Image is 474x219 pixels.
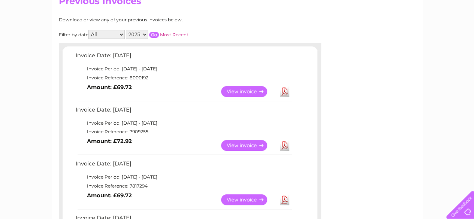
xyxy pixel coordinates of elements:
[74,173,293,182] td: Invoice Period: [DATE] - [DATE]
[361,32,377,37] a: Energy
[74,51,293,64] td: Invoice Date: [DATE]
[280,140,289,151] a: Download
[424,32,443,37] a: Contact
[382,32,404,37] a: Telecoms
[74,119,293,128] td: Invoice Period: [DATE] - [DATE]
[74,64,293,73] td: Invoice Period: [DATE] - [DATE]
[59,17,256,22] div: Download or view any of your previous invoices below.
[280,194,289,205] a: Download
[221,86,276,97] a: View
[74,105,293,119] td: Invoice Date: [DATE]
[449,32,467,37] a: Log out
[221,140,276,151] a: View
[221,194,276,205] a: View
[74,159,293,173] td: Invoice Date: [DATE]
[87,192,132,199] b: Amount: £69.72
[333,4,384,13] a: 0333 014 3131
[87,84,132,91] b: Amount: £69.72
[16,19,55,42] img: logo.png
[59,30,256,39] div: Filter by date
[87,138,132,145] b: Amount: £72.92
[74,73,293,82] td: Invoice Reference: 8000192
[160,32,188,37] a: Most Recent
[409,32,420,37] a: Blog
[60,4,414,36] div: Clear Business is a trading name of Verastar Limited (registered in [GEOGRAPHIC_DATA] No. 3667643...
[74,182,293,191] td: Invoice Reference: 7817294
[342,32,356,37] a: Water
[280,86,289,97] a: Download
[74,127,293,136] td: Invoice Reference: 7909255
